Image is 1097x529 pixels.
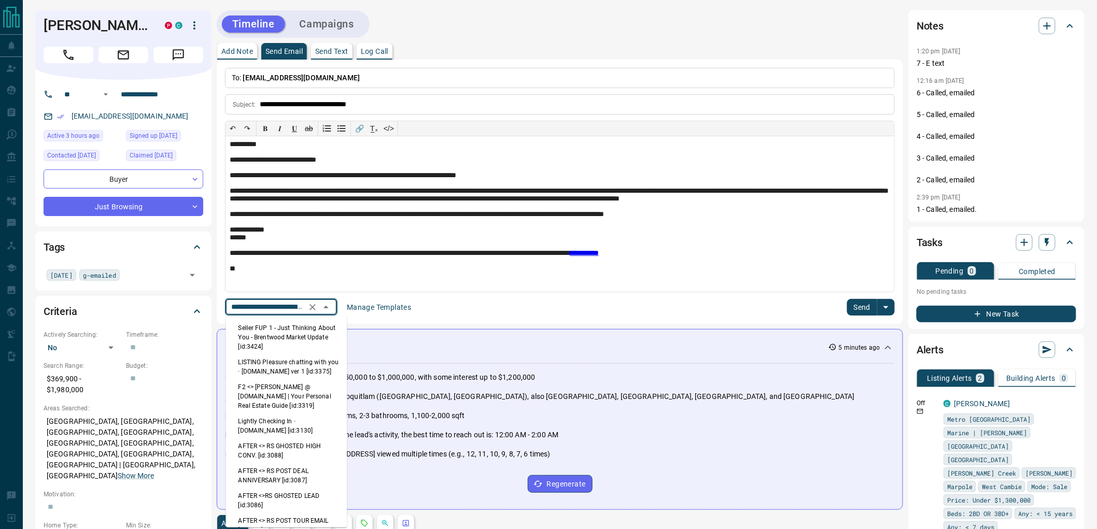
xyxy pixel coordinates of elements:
p: 7 - E text [917,58,1076,69]
p: Send Email [265,48,303,55]
p: Budget: [126,361,203,370]
span: Beds: 2BD OR 3BD+ [947,508,1009,519]
p: 1 - Called, emailed. [917,204,1076,215]
button: Campaigns [289,16,364,33]
span: Mode: Sale [1031,481,1067,492]
span: [PERSON_NAME] Creek [947,468,1016,478]
span: [GEOGRAPHIC_DATA] [947,441,1009,451]
p: All [221,520,230,527]
a: [EMAIL_ADDRESS][DOMAIN_NAME] [72,112,189,120]
button: </> [382,121,396,136]
li: AFTER <> RS POST DEAL ANNIVERSARY [id:3087] [226,463,347,488]
div: condos.ca [944,400,951,407]
span: Call [44,47,93,63]
p: Completed [1019,268,1056,275]
button: Regenerate [528,475,593,493]
div: Just Browsing [44,197,203,216]
button: Send [847,299,878,316]
li: AFTER <>RS GHOSTED LEAD [id:3086] [226,488,347,513]
div: split button [847,299,895,316]
p: $369,900 - $1,980,000 [44,370,121,398]
button: T̲ₓ [367,121,382,136]
h2: Alerts [917,341,944,358]
h1: [PERSON_NAME] [44,17,149,34]
h2: Notes [917,18,944,34]
div: Sat Jul 19 2025 [126,130,203,145]
h2: Tasks [917,234,943,251]
div: Mon Jul 21 2025 [126,150,203,164]
button: ↷ [240,121,255,136]
svg: Opportunities [381,519,389,527]
svg: Email Verified [57,113,64,120]
button: Manage Templates [341,299,417,316]
p: 2 [978,375,982,382]
s: ab [305,124,313,133]
span: Marpole [947,481,973,492]
p: 0 [1062,375,1066,382]
p: Primarily Coquitlam ([GEOGRAPHIC_DATA], [GEOGRAPHIC_DATA]), also [GEOGRAPHIC_DATA], [GEOGRAPHIC_D... [311,391,855,402]
button: Open [100,88,112,101]
h2: Tags [44,239,65,255]
button: 𝐔 [287,121,302,136]
p: Building Alerts [1006,375,1056,382]
div: Sun Oct 12 2025 [44,130,121,145]
p: 0 [970,267,974,275]
p: 6 - Called, emailed 5 - Called, emailed 4 - Called, emailed 3 - Called, emailed 2 - Called, emailed [917,88,1076,185]
p: 2:39 pm [DATE] [917,194,961,201]
p: Subject: [233,100,256,109]
button: New Task [917,306,1076,322]
p: Actively Searching: [44,330,121,339]
span: Claimed [DATE] [130,150,173,161]
button: 𝐁 [258,121,273,136]
p: Listing Alerts [927,375,972,382]
li: F2 <> [PERSON_NAME] @ [DOMAIN_NAME] | Your Personal Real Estate Guide [id:3319] [226,379,347,413]
span: Contacted [DATE] [47,150,96,161]
div: Tasks [917,230,1076,255]
button: Timeline [222,16,285,33]
button: Clear [305,300,320,314]
button: Numbered list [320,121,334,136]
p: Pending [936,267,964,275]
button: ↶ [226,121,240,136]
p: [GEOGRAPHIC_DATA], [GEOGRAPHIC_DATA], [GEOGRAPHIC_DATA], [GEOGRAPHIC_DATA], [GEOGRAPHIC_DATA], [G... [44,413,203,484]
p: To: [225,68,895,88]
div: Wed Sep 10 2025 [44,150,121,164]
div: condos.ca [175,22,182,29]
button: Close [319,300,333,314]
span: Marine | [PERSON_NAME] [947,427,1027,438]
p: [STREET_ADDRESS] viewed multiple times (e.g., 12, 11, 10, 9, 8, 7, 6 times) [311,449,551,460]
h2: Criteria [44,303,77,320]
p: Areas Searched: [44,404,203,413]
div: Tags [44,235,203,260]
p: Motivation: [44,490,203,499]
a: [PERSON_NAME] [954,399,1010,408]
li: Lightly Checking In · [DOMAIN_NAME] [id:3130] [226,413,347,438]
li: AFTER <> RS GHOSTED HIGH CONV. [id:3088] [226,438,347,463]
span: Active 3 hours ago [47,131,100,141]
div: Alerts [917,337,1076,362]
p: 5 minutes ago [839,343,880,352]
p: Timeframe: [126,330,203,339]
p: 12:16 am [DATE] [917,77,964,84]
span: Message [153,47,203,63]
span: West Cambie [982,481,1022,492]
p: Log Call [361,48,388,55]
p: Off [917,398,937,408]
p: No pending tasks [917,284,1076,299]
div: Criteria [44,299,203,324]
p: Around $950,000 to $1,000,000, with some interest up to $1,200,000 [311,372,536,383]
span: Price: Under $1,300,000 [947,495,1031,505]
p: Send Text [315,48,348,55]
div: Activity Summary5 minutes ago [226,338,894,357]
span: Metro [GEOGRAPHIC_DATA] [947,414,1031,424]
span: [GEOGRAPHIC_DATA] [947,454,1009,465]
p: 2-3 bedrooms, 2-3 bathrooms, 1,100-2,000 sqft [311,410,465,421]
button: Show More [118,470,154,481]
span: Email [99,47,148,63]
span: Any: < 15 years [1018,508,1073,519]
button: ab [302,121,316,136]
div: property.ca [165,22,172,29]
span: [DATE] [50,270,73,280]
div: No [44,339,121,356]
div: Buyer [44,169,203,189]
